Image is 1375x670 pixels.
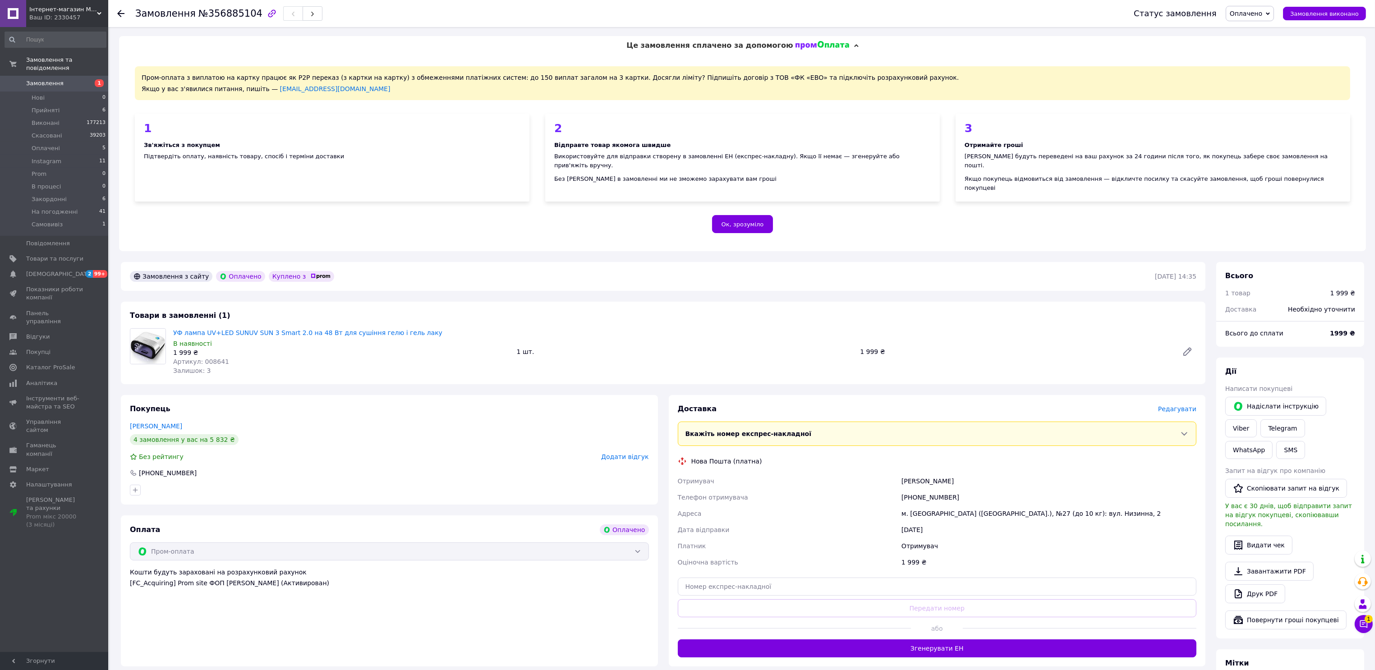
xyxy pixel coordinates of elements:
span: Доставка [1225,306,1256,313]
span: 6 [102,195,106,203]
time: [DATE] 14:35 [1155,273,1196,280]
div: Без [PERSON_NAME] в замовленні ми не зможемо зарахувати вам гроші [554,174,931,184]
a: Друк PDF [1225,584,1285,603]
span: Інструменти веб-майстра та SEO [26,395,83,411]
span: Прийняті [32,106,60,115]
img: prom [311,274,331,279]
b: Зв'яжіться з покупцем [144,142,220,148]
a: WhatsApp [1225,441,1273,459]
input: Пошук [5,32,106,48]
span: Показники роботи компанії [26,285,83,302]
div: [PERSON_NAME] [900,473,1198,489]
span: Дії [1225,367,1237,376]
div: Повернутися назад [117,9,124,18]
div: 1 999 ₴ [173,348,510,357]
span: [DEMOGRAPHIC_DATA] [26,270,93,278]
div: 3 [965,123,1341,134]
span: Без рейтингу [139,453,184,460]
div: Пром-оплата з виплатою на картку працює як P2P переказ (з картки на картку) з обмеженнями платіжн... [135,66,1350,100]
span: [PERSON_NAME] та рахунки [26,496,83,529]
span: Мітки [1225,659,1249,667]
span: Адреса [678,510,702,517]
span: Товари та послуги [26,255,83,263]
input: Номер експрес-накладної [678,578,1197,596]
div: Куплено з [269,271,335,282]
a: Viber [1225,419,1257,437]
div: [PERSON_NAME] будуть переведені на ваш рахунок за 24 години після того, як покупець забере своє з... [965,152,1341,170]
div: Отримувач [900,538,1198,554]
b: 1999 ₴ [1330,330,1355,337]
div: [PHONE_NUMBER] [900,489,1198,505]
button: Повернути гроші покупцеві [1225,610,1347,629]
span: Закордонні [32,195,67,203]
span: Відгуки [26,333,50,341]
span: Платник [678,542,706,550]
span: Залишок: 3 [173,367,211,374]
span: Оплата [130,525,160,534]
span: 6 [102,106,106,115]
span: Запит на відгук про компанію [1225,467,1325,474]
span: Редагувати [1158,405,1196,413]
span: Маркет [26,465,49,473]
button: Згенерувати ЕН [678,639,1197,657]
div: 1 999 ₴ [1330,289,1355,298]
span: 2 [86,270,93,278]
button: Надіслати інструкцію [1225,397,1326,416]
span: 0 [102,94,106,102]
span: Всього [1225,271,1253,280]
span: Гаманець компанії [26,441,83,458]
span: Ок, зрозуміло [722,221,764,228]
a: Завантажити PDF [1225,562,1314,581]
div: 2 [554,123,931,134]
div: 1 999 ₴ [856,345,1175,358]
div: 4 замовлення у вас на 5 832 ₴ [130,434,239,445]
div: Статус замовлення [1134,9,1217,18]
span: Замовлення виконано [1290,10,1359,17]
span: Всього до сплати [1225,330,1283,337]
span: Аналітика [26,379,57,387]
span: Додати відгук [601,453,648,460]
span: Instagram [32,157,61,165]
span: або [911,624,963,633]
div: Нова Пошта (платна) [689,457,764,466]
div: Prom мікс 20000 (3 місяці) [26,513,83,529]
a: Telegram [1260,419,1305,437]
span: 99+ [93,270,108,278]
span: Це замовлення сплачено за допомогою [626,41,793,50]
span: 5 [102,144,106,152]
div: Якщо у вас з'явилися питання, пишіть — [142,84,1343,93]
div: м. [GEOGRAPHIC_DATA] ([GEOGRAPHIC_DATA].), №27 (до 10 кг): вул. Низинна, 2 [900,505,1198,522]
span: Каталог ProSale [26,363,75,372]
span: 1 [95,79,104,87]
span: Написати покупцеві [1225,385,1292,392]
span: 1 товар [1225,289,1251,297]
button: Замовлення виконано [1283,7,1366,20]
div: Підтвердіть оплату, наявність товару, спосіб і терміни доставки [144,152,520,161]
span: Скасовані [32,132,62,140]
img: УФ лампа UV+LED SUNUV SUN 3 Smart 2.0 на 48 Вт для сушіння гелю і гель лаку [130,329,166,364]
div: Оплачено [600,524,648,535]
span: 41 [99,208,106,216]
div: Використовуйте для відправки створену в замовленні ЕН (експрес-накладну). Якщо її немає — згенеру... [554,152,931,170]
div: 1 [144,123,520,134]
span: 11 [99,157,106,165]
span: Оціночна вартість [678,559,738,566]
span: Покупець [130,404,170,413]
a: УФ лампа UV+LED SUNUV SUN 3 Smart 2.0 на 48 Вт для сушіння гелю і гель лаку [173,329,442,336]
span: Самовивіз [32,220,63,229]
span: Оплачено [1230,10,1262,17]
span: Вкажіть номер експрес-накладної [685,430,812,437]
img: evopay logo [796,41,850,50]
div: Ваш ID: 2330457 [29,14,108,22]
b: Відправте товар якомога швидше [554,142,671,148]
span: Управління сайтом [26,418,83,434]
span: Оплачені [32,144,60,152]
span: Замовлення [26,79,64,87]
button: SMS [1276,441,1305,459]
span: Телефон отримувача [678,494,748,501]
span: Виконані [32,119,60,127]
a: [EMAIL_ADDRESS][DOMAIN_NAME] [280,85,391,92]
span: Панель управління [26,309,83,326]
div: 1 шт. [513,345,857,358]
button: Скопіювати запит на відгук [1225,479,1347,498]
